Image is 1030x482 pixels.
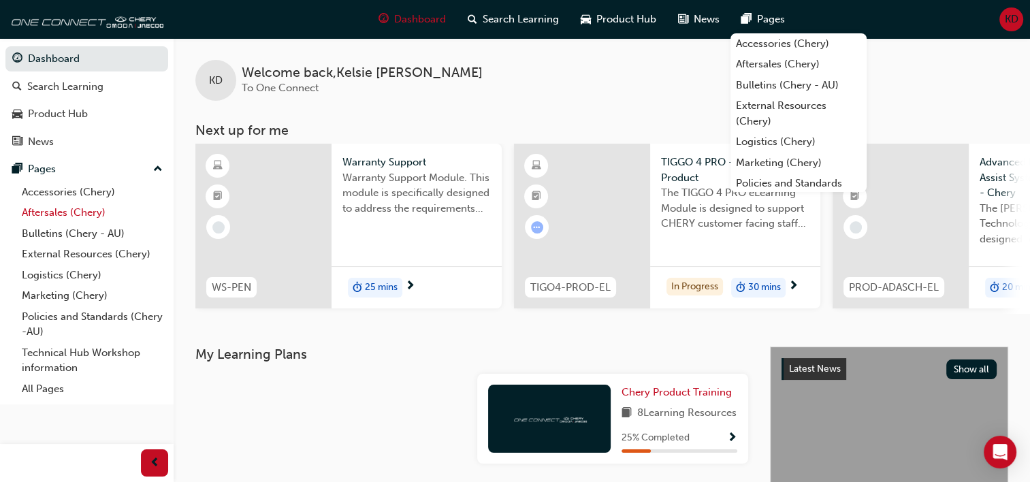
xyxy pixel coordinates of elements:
[457,5,570,33] a: search-iconSearch Learning
[242,82,319,94] span: To One Connect
[1005,12,1018,27] span: KD
[5,157,168,182] button: Pages
[174,123,1030,138] h3: Next up for me
[16,342,168,379] a: Technical Hub Workshop information
[984,436,1016,468] div: Open Intercom Messenger
[16,285,168,306] a: Marketing (Chery)
[730,33,867,54] a: Accessories (Chery)
[990,279,999,297] span: duration-icon
[570,5,667,33] a: car-iconProduct Hub
[596,12,656,27] span: Product Hub
[16,379,168,400] a: All Pages
[12,136,22,148] span: news-icon
[5,129,168,155] a: News
[850,188,860,206] span: booktick-icon
[212,221,225,234] span: learningRecordVerb_NONE-icon
[730,152,867,174] a: Marketing (Chery)
[5,46,168,71] a: Dashboard
[213,157,223,175] span: learningResourceType_ELEARNING-icon
[532,188,541,206] span: booktick-icon
[581,11,591,28] span: car-icon
[195,144,502,308] a: WS-PENWarranty SupportWarranty Support Module. This module is specifically designed to address th...
[730,5,796,33] a: pages-iconPages
[730,75,867,96] a: Bulletins (Chery - AU)
[782,358,997,380] a: Latest NewsShow all
[150,455,160,472] span: prev-icon
[5,101,168,127] a: Product Hub
[946,359,997,379] button: Show all
[16,306,168,342] a: Policies and Standards (Chery -AU)
[661,185,809,231] span: The TIGGO 4 PRO eLearning Module is designed to support CHERY customer facing staff with the prod...
[213,188,223,206] span: booktick-icon
[342,155,491,170] span: Warranty Support
[667,5,730,33] a: news-iconNews
[531,221,543,234] span: learningRecordVerb_ATTEMPT-icon
[741,11,752,28] span: pages-icon
[622,386,732,398] span: Chery Product Training
[12,81,22,93] span: search-icon
[483,12,559,27] span: Search Learning
[16,265,168,286] a: Logistics (Chery)
[5,44,168,157] button: DashboardSearch LearningProduct HubNews
[12,53,22,65] span: guage-icon
[12,108,22,120] span: car-icon
[678,11,688,28] span: news-icon
[637,405,737,422] span: 8 Learning Resources
[661,155,809,185] span: TIGGO 4 PRO - Product
[28,161,56,177] div: Pages
[405,280,415,293] span: next-icon
[622,385,737,400] a: Chery Product Training
[394,12,446,27] span: Dashboard
[209,73,223,89] span: KD
[999,7,1023,31] button: KD
[16,244,168,265] a: External Resources (Chery)
[468,11,477,28] span: search-icon
[849,280,939,295] span: PROD-ADASCH-EL
[622,430,690,446] span: 25 % Completed
[789,363,841,374] span: Latest News
[342,170,491,216] span: Warranty Support Module. This module is specifically designed to address the requirements and pro...
[530,280,611,295] span: TIGO4-PROD-EL
[16,182,168,203] a: Accessories (Chery)
[365,280,398,295] span: 25 mins
[788,280,799,293] span: next-icon
[727,430,737,447] button: Show Progress
[730,173,867,209] a: Policies and Standards (Chery -AU)
[727,432,737,445] span: Show Progress
[532,157,541,175] span: learningResourceType_ELEARNING-icon
[153,161,163,178] span: up-icon
[748,280,781,295] span: 30 mins
[622,405,632,422] span: book-icon
[850,221,862,234] span: learningRecordVerb_NONE-icon
[368,5,457,33] a: guage-iconDashboard
[7,5,163,33] img: oneconnect
[195,347,748,362] h3: My Learning Plans
[12,163,22,176] span: pages-icon
[353,279,362,297] span: duration-icon
[379,11,389,28] span: guage-icon
[242,65,483,81] span: Welcome back , Kelsie [PERSON_NAME]
[730,131,867,152] a: Logistics (Chery)
[16,202,168,223] a: Aftersales (Chery)
[512,412,587,425] img: oneconnect
[730,95,867,131] a: External Resources (Chery)
[16,223,168,244] a: Bulletins (Chery - AU)
[736,279,745,297] span: duration-icon
[757,12,785,27] span: Pages
[666,278,723,296] div: In Progress
[28,134,54,150] div: News
[212,280,251,295] span: WS-PEN
[514,144,820,308] a: TIGO4-PROD-ELTIGGO 4 PRO - ProductThe TIGGO 4 PRO eLearning Module is designed to support CHERY c...
[27,79,103,95] div: Search Learning
[730,54,867,75] a: Aftersales (Chery)
[28,106,88,122] div: Product Hub
[694,12,720,27] span: News
[5,74,168,99] a: Search Learning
